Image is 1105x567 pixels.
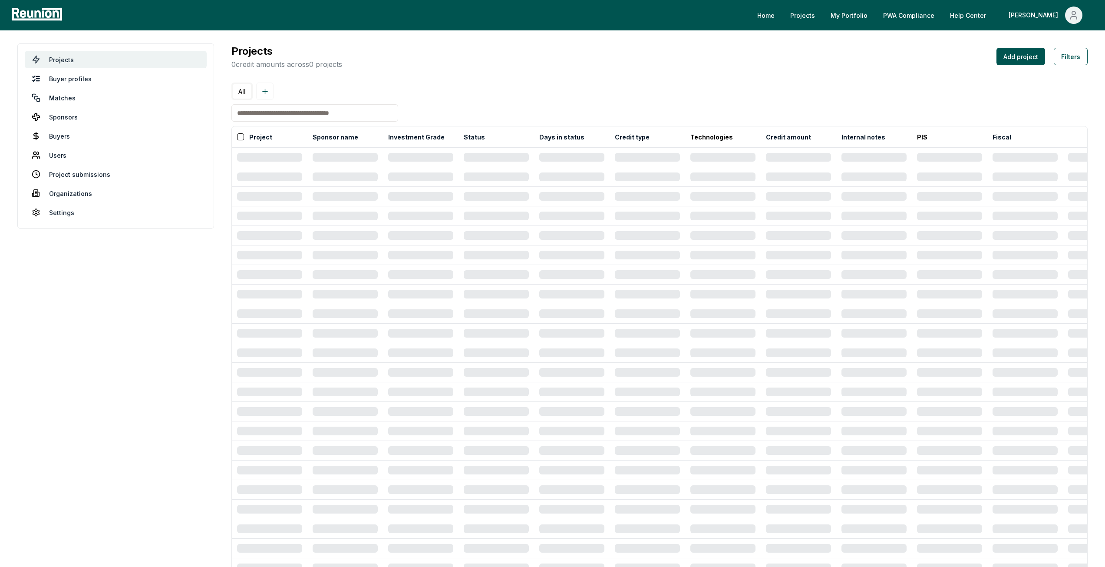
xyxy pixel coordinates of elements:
nav: Main [750,7,1096,24]
button: Days in status [538,128,586,146]
a: Matches [25,89,207,106]
button: Project [247,128,274,146]
p: 0 credit amounts across 0 projects [231,59,342,70]
div: [PERSON_NAME] [1009,7,1062,24]
a: Projects [25,51,207,68]
a: Buyers [25,127,207,145]
button: Filters [1054,48,1088,65]
a: PWA Compliance [876,7,941,24]
a: Buyer profiles [25,70,207,87]
button: Investment Grade [386,128,446,146]
button: Add project [996,48,1045,65]
button: Credit type [613,128,651,146]
a: Settings [25,204,207,221]
a: Help Center [943,7,993,24]
button: Sponsor name [311,128,360,146]
a: Sponsors [25,108,207,126]
button: [PERSON_NAME] [1002,7,1089,24]
a: Users [25,146,207,164]
a: Home [750,7,782,24]
button: Fiscal year [991,128,1028,146]
button: Status [462,128,487,146]
a: Project submissions [25,166,207,183]
button: All [233,84,251,99]
a: My Portfolio [824,7,874,24]
a: Projects [783,7,822,24]
a: Organizations [25,185,207,202]
h3: Projects [231,43,342,59]
button: Internal notes [840,128,887,146]
button: Credit amount [764,128,813,146]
